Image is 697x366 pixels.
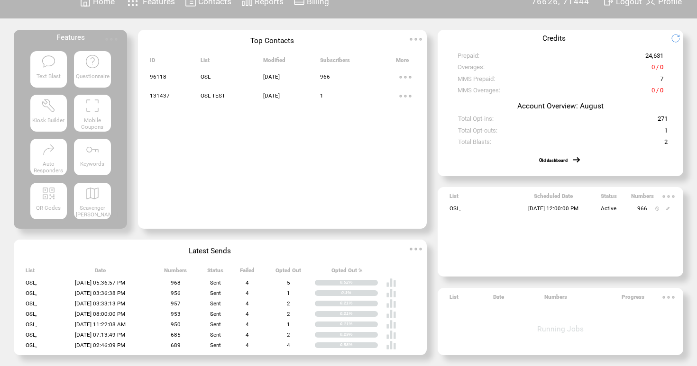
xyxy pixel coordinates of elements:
span: Modified [263,57,285,67]
a: Auto Responders [30,139,67,175]
span: [DATE] [263,73,280,80]
a: Text Blast [30,51,67,88]
span: 685 [171,331,181,338]
img: poll%20-%20white.svg [386,319,396,330]
span: 968 [171,279,181,286]
span: OSL, [26,300,37,307]
span: [DATE] 02:46:09 PM [75,342,125,348]
a: QR Codes [30,183,67,219]
span: OSL, [26,321,37,328]
span: 0 / 0 [651,63,663,74]
span: 2 [287,300,290,307]
span: MMS Overages: [458,87,500,98]
span: List [449,193,459,203]
span: List [449,294,459,304]
span: 4 [246,321,249,328]
span: Running Jobs [537,325,584,333]
img: ellypsis.svg [396,68,415,87]
span: [DATE] 05:36:57 PM [75,279,125,286]
img: poll%20-%20white.svg [386,277,396,288]
span: [DATE] 07:13:49 PM [75,331,125,338]
span: OSL, [26,331,37,338]
a: Mobile Coupons [74,95,110,131]
span: OSL, [26,342,37,348]
span: Numbers [631,193,654,203]
span: Opted Out [275,267,301,277]
img: ellypsis.svg [659,187,678,206]
img: refresh.png [671,34,688,43]
span: 689 [171,342,181,348]
span: Keywords [80,161,104,167]
span: Sent [210,279,221,286]
a: Keywords [74,139,110,175]
span: Date [95,267,106,277]
span: OSL TEST [201,92,225,99]
span: OSL, [26,279,37,286]
span: [DATE] 08:00:00 PM [75,311,125,317]
img: qr.svg [41,186,56,201]
span: Sent [210,290,221,296]
span: 957 [171,300,181,307]
span: 950 [171,321,181,328]
span: More [396,57,409,67]
span: Numbers [544,294,567,304]
span: 4 [246,300,249,307]
span: Total Opt-outs: [458,127,497,138]
span: Scavenger [PERSON_NAME] [76,205,118,218]
span: [DATE] 03:33:13 PM [75,300,125,307]
span: Sent [210,342,221,348]
div: 0.21% [340,301,378,306]
span: Kiosk Builder [32,117,64,124]
span: Numbers [164,267,187,277]
div: 0.58% [340,342,378,348]
span: 4 [246,311,249,317]
span: 131437 [150,92,170,99]
div: 0.29% [340,332,378,338]
span: List [201,57,210,67]
span: Status [207,267,223,277]
div: 0.21% [340,311,378,317]
a: Scavenger [PERSON_NAME] [74,183,110,219]
span: Latest Sends [189,247,231,255]
img: scavenger.svg [85,186,100,201]
span: 96118 [150,73,166,80]
span: 966 [637,205,647,212]
a: Old dashboard [539,158,568,163]
span: ID [150,57,155,67]
span: MMS Prepaid: [458,75,495,86]
span: Prepaid: [458,52,479,63]
span: Top Contacts [250,36,294,45]
span: QR Codes [36,205,61,211]
img: ellypsis.svg [396,87,415,106]
span: 7 [660,75,663,86]
span: 2 [664,138,668,149]
img: poll%20-%20white.svg [386,309,396,319]
span: 4 [246,331,249,338]
span: 4 [246,279,249,286]
img: edit.svg [666,206,670,211]
div: 0.52% [340,280,378,286]
span: Mobile Coupons [81,117,103,130]
span: Auto Responders [34,161,63,174]
span: Opted Out % [331,267,363,277]
span: 271 [658,115,668,126]
span: Active [601,205,616,212]
img: notallowed.svg [655,206,660,211]
img: coupons.svg [85,98,100,113]
img: auto-responders.svg [41,142,56,157]
a: Questionnaire [74,51,110,88]
img: text-blast.svg [41,54,56,69]
span: 966 [320,73,330,80]
span: 1 [287,290,290,296]
span: 956 [171,290,181,296]
img: ellypsis.svg [406,240,425,259]
img: tool%201.svg [41,98,56,113]
span: OSL, [26,290,37,296]
span: Date [493,294,504,304]
span: Status [601,193,617,203]
span: Sent [210,311,221,317]
span: Account Overview: August [517,102,604,110]
span: OSL [201,73,211,80]
span: List [26,267,35,277]
span: Failed [240,267,255,277]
